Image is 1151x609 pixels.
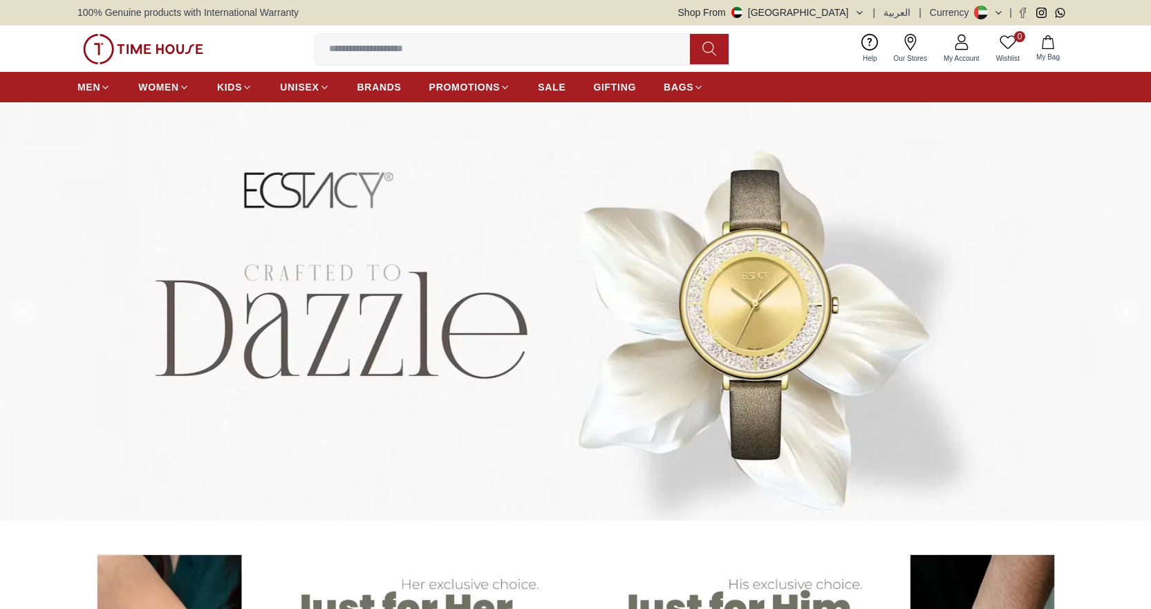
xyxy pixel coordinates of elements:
a: Our Stores [886,31,935,66]
div: Currency [930,6,975,19]
a: KIDS [217,75,252,100]
a: Help [854,31,886,66]
img: United Arab Emirates [731,7,742,18]
span: BRANDS [357,80,402,94]
button: العربية [883,6,910,19]
button: Shop From[GEOGRAPHIC_DATA] [678,6,865,19]
a: PROMOTIONS [429,75,511,100]
a: WOMEN [138,75,189,100]
span: GIFTING [593,80,636,94]
span: UNISEX [280,80,319,94]
span: SALE [538,80,565,94]
a: 0Wishlist [988,31,1028,66]
img: ... [83,34,203,64]
span: 100% Genuine products with International Warranty [77,6,299,19]
a: Instagram [1036,8,1047,18]
a: BRANDS [357,75,402,100]
span: Help [857,53,883,64]
span: PROMOTIONS [429,80,500,94]
a: GIFTING [593,75,636,100]
span: My Account [938,53,985,64]
span: | [873,6,876,19]
a: UNISEX [280,75,329,100]
span: Wishlist [991,53,1025,64]
span: Our Stores [888,53,933,64]
a: Facebook [1018,8,1028,18]
span: WOMEN [138,80,179,94]
button: My Bag [1028,32,1068,65]
a: MEN [77,75,111,100]
a: BAGS [664,75,704,100]
span: MEN [77,80,100,94]
span: My Bag [1031,52,1065,62]
span: | [919,6,921,19]
span: 0 [1014,31,1025,42]
a: Whatsapp [1055,8,1065,18]
span: | [1009,6,1012,19]
a: SALE [538,75,565,100]
span: KIDS [217,80,242,94]
span: BAGS [664,80,693,94]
